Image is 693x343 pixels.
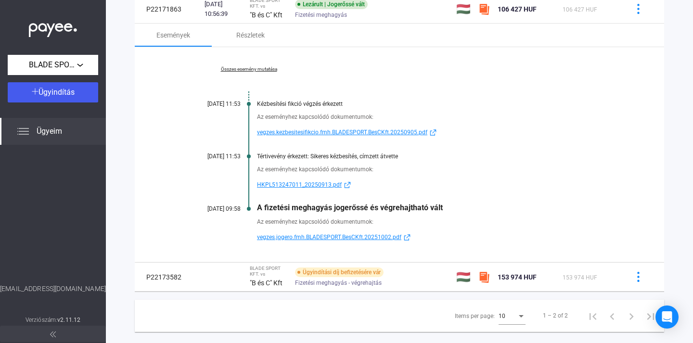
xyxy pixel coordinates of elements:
[257,127,427,138] span: vegzes.kezbesitesifikcio.fmh.BLADESPORT.BesCKft.20250905.pdf
[257,165,616,174] div: Az eseményhez kapcsolódó dokumentumok:
[342,181,353,189] img: external-link-blue
[498,5,537,13] span: 106 427 HUF
[38,88,75,97] span: Ügyindítás
[29,18,77,38] img: white-payee-white-dot.svg
[401,234,413,241] img: external-link-blue
[257,231,616,243] a: vegzes.jogero.fmh.BLADESPORT.BesCKft.20251002.pdfexternal-link-blue
[498,273,537,281] span: 153 974 HUF
[57,317,80,323] strong: v2.11.12
[156,29,190,41] div: Események
[295,277,382,289] span: Fizetési meghagyás - végrehajtás
[183,66,315,72] a: Összes esemény mutatása
[633,4,643,14] img: more-blue
[37,126,62,137] span: Ügyeim
[257,231,401,243] span: vegzes.jogero.fmh.BLADESPORT.BesCKft.20251002.pdf
[295,9,347,21] span: Fizetési meghagyás
[17,126,29,137] img: list.svg
[603,306,622,325] button: Previous page
[183,153,241,160] div: [DATE] 11:53
[257,101,616,107] div: Kézbesítési fikció végzés érkezett
[250,279,282,287] strong: "B és C" Kft
[8,82,98,102] button: Ügyindítás
[236,29,265,41] div: Részletek
[295,267,384,277] div: Ügyindítási díj befizetésére vár
[257,153,616,160] div: Tértivevény érkezett: Sikeres kézbesítés, címzett átvette
[655,305,679,329] div: Open Intercom Messenger
[257,127,616,138] a: vegzes.kezbesitesifikcio.fmh.BLADESPORT.BesCKft.20250905.pdfexternal-link-blue
[32,88,38,95] img: plus-white.svg
[257,112,616,122] div: Az eseményhez kapcsolódó dokumentumok:
[455,310,495,322] div: Items per page:
[478,271,490,283] img: szamlazzhu-mini
[499,313,505,319] span: 10
[427,129,439,136] img: external-link-blue
[633,272,643,282] img: more-blue
[257,179,342,191] span: HKPL513247011_20250913.pdf
[543,310,568,321] div: 1 – 2 of 2
[257,203,616,212] div: A fizetési meghagyás jogerőssé és végrehajtható vált
[257,179,616,191] a: HKPL513247011_20250913.pdfexternal-link-blue
[563,6,597,13] span: 106 427 HUF
[452,263,475,292] td: 🇭🇺
[563,274,597,281] span: 153 974 HUF
[478,3,490,15] img: szamlazzhu-mini
[499,310,526,321] mat-select: Items per page:
[29,59,77,71] span: BLADE SPORT KFT.
[183,205,241,212] div: [DATE] 09:58
[250,11,282,19] strong: "B és C" Kft
[257,217,616,227] div: Az eseményhez kapcsolódó dokumentumok:
[641,306,660,325] button: Last page
[183,101,241,107] div: [DATE] 11:53
[50,331,56,337] img: arrow-double-left-grey.svg
[622,306,641,325] button: Next page
[628,267,648,287] button: more-blue
[583,306,603,325] button: First page
[8,55,98,75] button: BLADE SPORT KFT.
[250,266,288,277] div: BLADE SPORT KFT. vs
[135,263,201,292] td: P22173582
